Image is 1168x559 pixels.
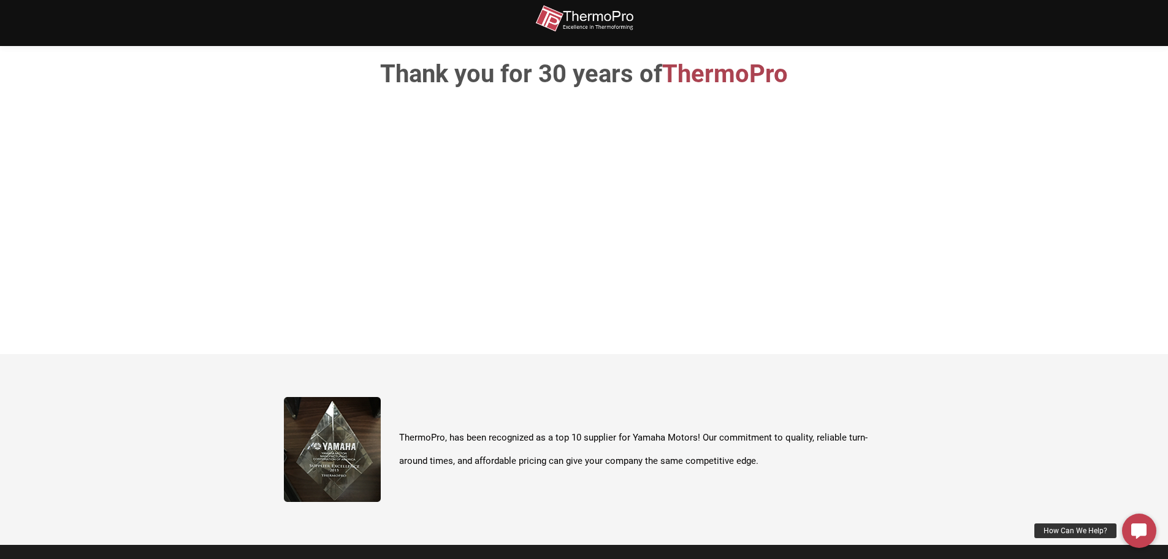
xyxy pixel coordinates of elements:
[1122,514,1156,548] a: How Can We Help?
[662,60,788,88] span: ThermoPro
[262,62,906,87] h1: Thank you for 30 years of
[1034,523,1116,538] div: How Can We Help?
[399,426,885,472] p: ThermoPro, has been recognized as a top 10 supplier for Yamaha Motors! Our commitment to quality,...
[535,5,633,33] img: thermopro-logo-non-iso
